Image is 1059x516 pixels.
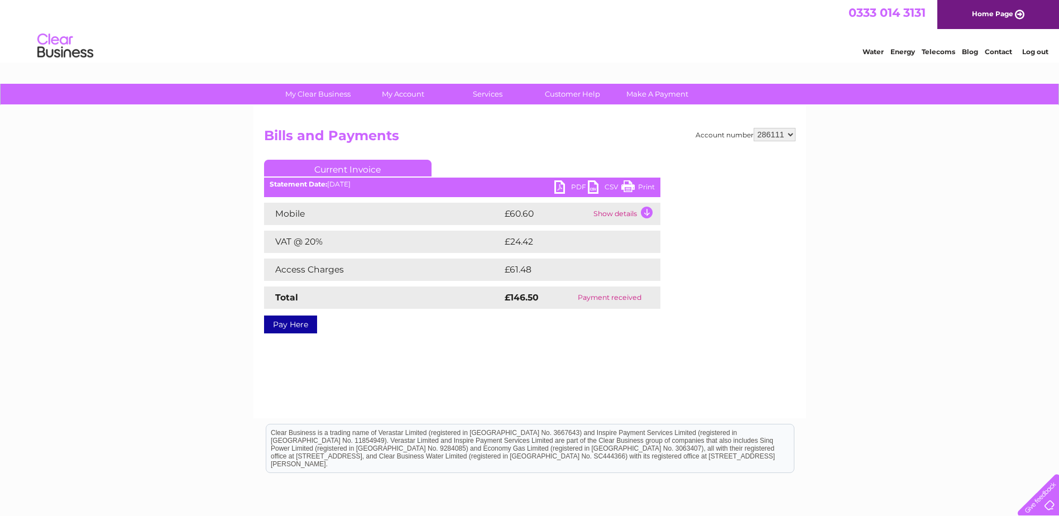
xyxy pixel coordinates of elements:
[696,128,796,141] div: Account number
[357,84,449,104] a: My Account
[264,128,796,149] h2: Bills and Payments
[621,180,655,197] a: Print
[264,259,502,281] td: Access Charges
[526,84,619,104] a: Customer Help
[272,84,364,104] a: My Clear Business
[266,6,794,54] div: Clear Business is a trading name of Verastar Limited (registered in [GEOGRAPHIC_DATA] No. 3667643...
[275,292,298,303] strong: Total
[554,180,588,197] a: PDF
[502,259,637,281] td: £61.48
[588,180,621,197] a: CSV
[502,231,638,253] td: £24.42
[862,47,884,56] a: Water
[985,47,1012,56] a: Contact
[264,180,660,188] div: [DATE]
[264,231,502,253] td: VAT @ 20%
[442,84,534,104] a: Services
[505,292,539,303] strong: £146.50
[264,160,432,176] a: Current Invoice
[591,203,660,225] td: Show details
[264,203,502,225] td: Mobile
[270,180,327,188] b: Statement Date:
[611,84,703,104] a: Make A Payment
[890,47,915,56] a: Energy
[502,203,591,225] td: £60.60
[922,47,955,56] a: Telecoms
[1022,47,1048,56] a: Log out
[849,6,926,20] a: 0333 014 3131
[559,286,660,309] td: Payment received
[264,316,317,333] a: Pay Here
[962,47,978,56] a: Blog
[37,29,94,63] img: logo.png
